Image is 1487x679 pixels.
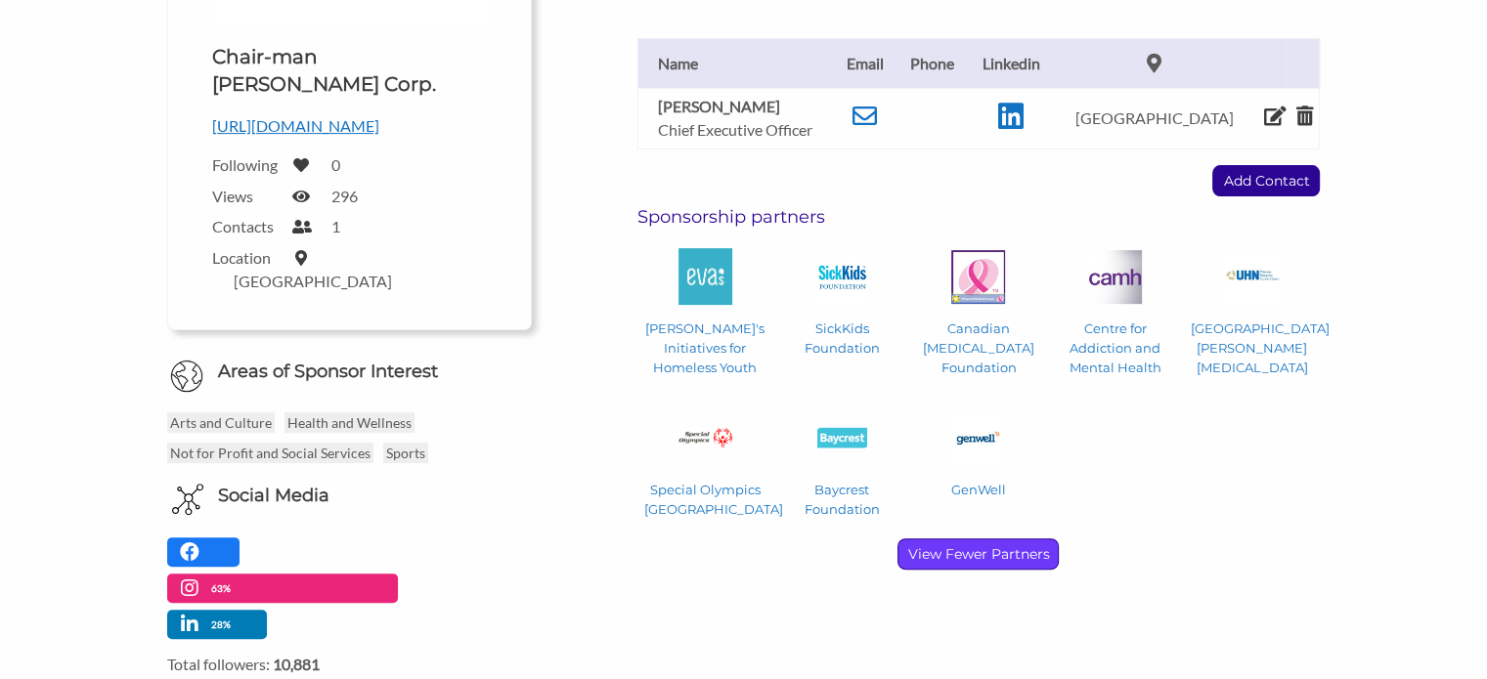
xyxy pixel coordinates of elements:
th: Linkedin [968,38,1055,88]
label: 0 [331,155,340,174]
th: Email [833,38,897,88]
p: Arts and Culture [167,412,275,433]
img: Centre for Addiction and Mental Health Logo [1088,250,1142,304]
p: Canadian [MEDICAL_DATA] Foundation [917,318,1040,377]
strong: 10,881 [273,655,320,673]
img: Princess Margaret Cancer Centre Logo [1225,250,1279,304]
b: [PERSON_NAME] [658,97,780,115]
h6: Areas of Sponsor Interest [153,360,547,384]
th: Name [637,38,833,88]
img: Eva's Initiatives for Homeless Youth Logo [678,248,732,305]
p: Not for Profit and Social Services [167,443,373,463]
label: Views [212,187,281,205]
p: [PERSON_NAME]'s Initiatives for Homeless Youth [644,318,767,377]
p: [GEOGRAPHIC_DATA] [1065,108,1245,127]
p: GenWell [917,480,1040,499]
label: Contacts [212,217,281,235]
label: Following [212,155,281,174]
label: 296 [331,187,358,205]
label: [GEOGRAPHIC_DATA] [234,272,392,290]
label: Location [212,248,281,267]
img: Social Media Icon [172,484,203,515]
p: Add Contact [1213,166,1319,195]
p: SickKids Foundation [780,318,903,358]
p: Health and Wellness [284,412,415,433]
img: Canadian Breast Cancer Foundation Logo [951,250,1005,304]
img: Globe Icon [170,360,203,393]
img: SickKids Foundation Logo [815,250,869,304]
p: [GEOGRAPHIC_DATA][PERSON_NAME][MEDICAL_DATA] [1191,318,1314,377]
img: GenWell Logo [951,411,1005,465]
p: View Fewer Partners [898,539,1058,569]
p: 28% [211,615,236,634]
label: Total followers: [167,655,532,673]
p: Special Olympics [GEOGRAPHIC_DATA] [644,480,767,519]
label: 1 [331,217,340,235]
h6: Social Media [218,484,329,508]
p: [URL][DOMAIN_NAME] [212,113,487,139]
p: 63% [211,579,236,598]
img: Special Olympics Canada Logo [678,428,732,447]
th: Phone [897,38,968,88]
p: Chief Executive Officer [658,120,824,139]
p: Sports [383,443,428,463]
h6: Sponsorship partners [637,206,1321,228]
h1: Chair-man [PERSON_NAME] Corp. [212,43,487,98]
p: Centre for Addiction and Mental Health [1054,318,1177,377]
p: Baycrest Foundation [780,480,903,519]
img: Baycrest Foundation Logo [815,425,869,449]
